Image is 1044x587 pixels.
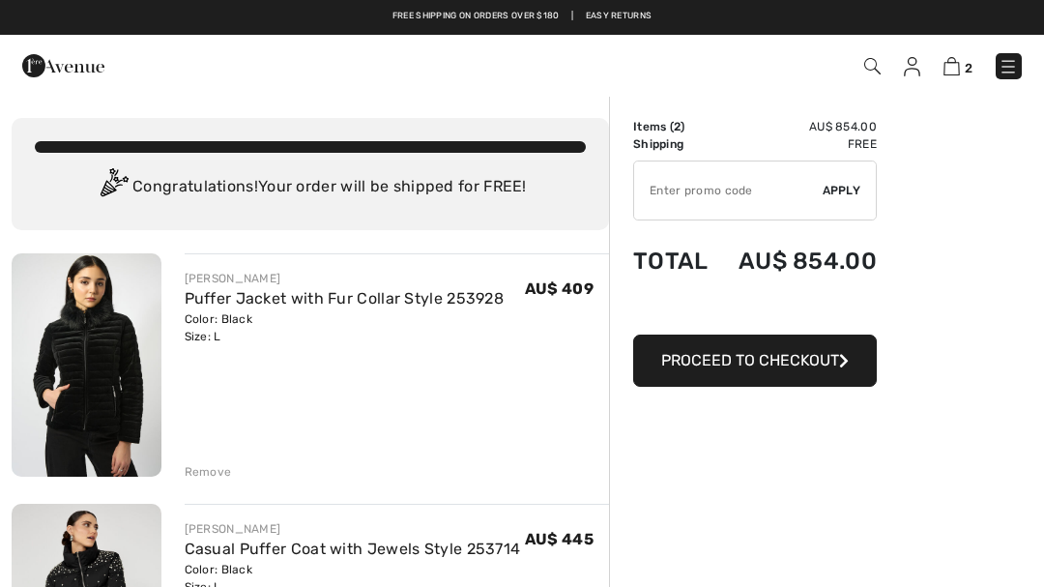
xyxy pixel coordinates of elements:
a: 1ère Avenue [22,55,104,73]
td: Items ( ) [633,118,719,135]
span: 2 [674,120,681,133]
iframe: PayPal [633,294,877,328]
span: Proceed to Checkout [661,351,839,369]
td: AU$ 854.00 [719,118,877,135]
span: | [571,10,573,23]
button: Proceed to Checkout [633,335,877,387]
div: [PERSON_NAME] [185,270,505,287]
td: Free [719,135,877,153]
img: Puffer Jacket with Fur Collar Style 253928 [12,253,161,477]
div: [PERSON_NAME] [185,520,521,538]
img: 1ère Avenue [22,46,104,85]
img: Menu [999,57,1018,76]
a: 2 [943,54,972,77]
input: Promo code [634,161,823,220]
a: Free shipping on orders over $180 [392,10,560,23]
a: Puffer Jacket with Fur Collar Style 253928 [185,289,505,308]
td: AU$ 854.00 [719,228,877,294]
div: Color: Black Size: L [185,310,505,345]
img: Congratulation2.svg [94,168,132,207]
span: 2 [965,61,972,75]
div: Congratulations! Your order will be shipped for FREE! [35,168,586,207]
div: Remove [185,463,232,481]
img: Search [864,58,881,74]
img: My Info [904,57,920,76]
span: AU$ 409 [525,279,594,298]
td: Total [633,228,719,294]
img: Shopping Bag [943,57,960,75]
td: Shipping [633,135,719,153]
a: Easy Returns [586,10,652,23]
a: Casual Puffer Coat with Jewels Style 253714 [185,540,521,558]
span: AU$ 445 [525,530,594,548]
span: Apply [823,182,861,199]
